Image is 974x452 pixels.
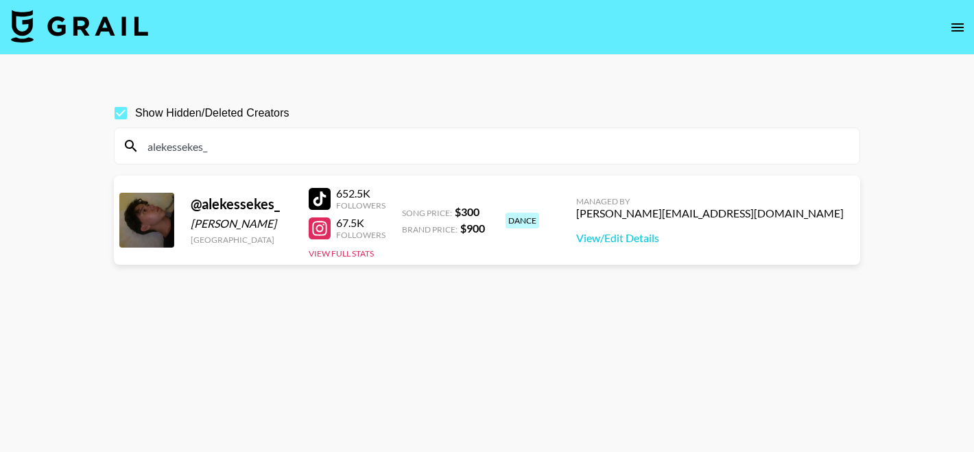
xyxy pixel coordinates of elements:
[139,135,851,157] input: Search by User Name
[576,196,844,206] div: Managed By
[576,206,844,220] div: [PERSON_NAME][EMAIL_ADDRESS][DOMAIN_NAME]
[576,231,844,245] a: View/Edit Details
[336,187,385,200] div: 652.5K
[402,224,458,235] span: Brand Price:
[455,205,479,218] strong: $ 300
[506,213,539,228] div: dance
[135,105,289,121] span: Show Hidden/Deleted Creators
[191,195,292,213] div: @ alekessekes_
[336,216,385,230] div: 67.5K
[336,200,385,211] div: Followers
[460,222,485,235] strong: $ 900
[191,235,292,245] div: [GEOGRAPHIC_DATA]
[336,230,385,240] div: Followers
[11,10,148,43] img: Grail Talent
[944,14,971,41] button: open drawer
[309,248,374,259] button: View Full Stats
[191,217,292,230] div: [PERSON_NAME]
[402,208,452,218] span: Song Price:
